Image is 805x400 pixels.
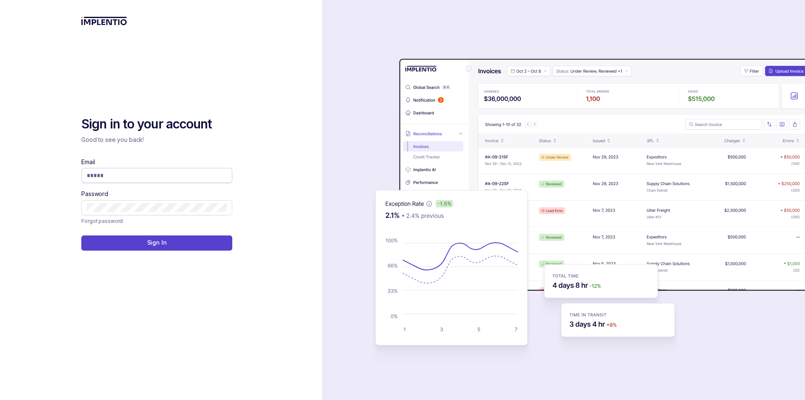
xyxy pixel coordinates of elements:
[81,217,123,225] a: Link Forgot password
[81,158,95,166] label: Email
[81,217,123,225] p: Forgot password
[81,235,232,251] button: Sign In
[81,17,127,25] img: logo
[81,116,232,133] h2: Sign in to your account
[81,136,232,144] p: Good to see you back!
[81,190,108,198] label: Password
[147,238,167,247] p: Sign In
